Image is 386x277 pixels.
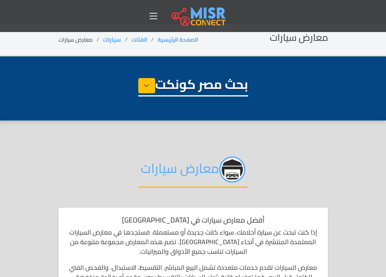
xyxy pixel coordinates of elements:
[131,34,147,45] a: الفئات
[67,216,320,225] h1: أفضل معارض سيارات في [GEOGRAPHIC_DATA]
[103,34,121,45] a: سيارات
[139,157,247,188] h2: معارض سيارات
[158,34,198,45] a: الصفحة الرئيسية
[219,157,245,183] img: u42mabnuvY3ZvW1bm4ip.png
[67,227,320,256] p: إذا كنت تبحث عن سيارة أحلامك، سواء كانت جديدة أو مستعملة، فستجدها في معارض السيارات المعتمدة المن...
[270,32,328,44] h2: معارض سيارات
[59,36,103,44] li: معارض سيارات
[138,76,248,96] h1: بحث مصر كونكت
[172,6,225,26] img: main.misr_connect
